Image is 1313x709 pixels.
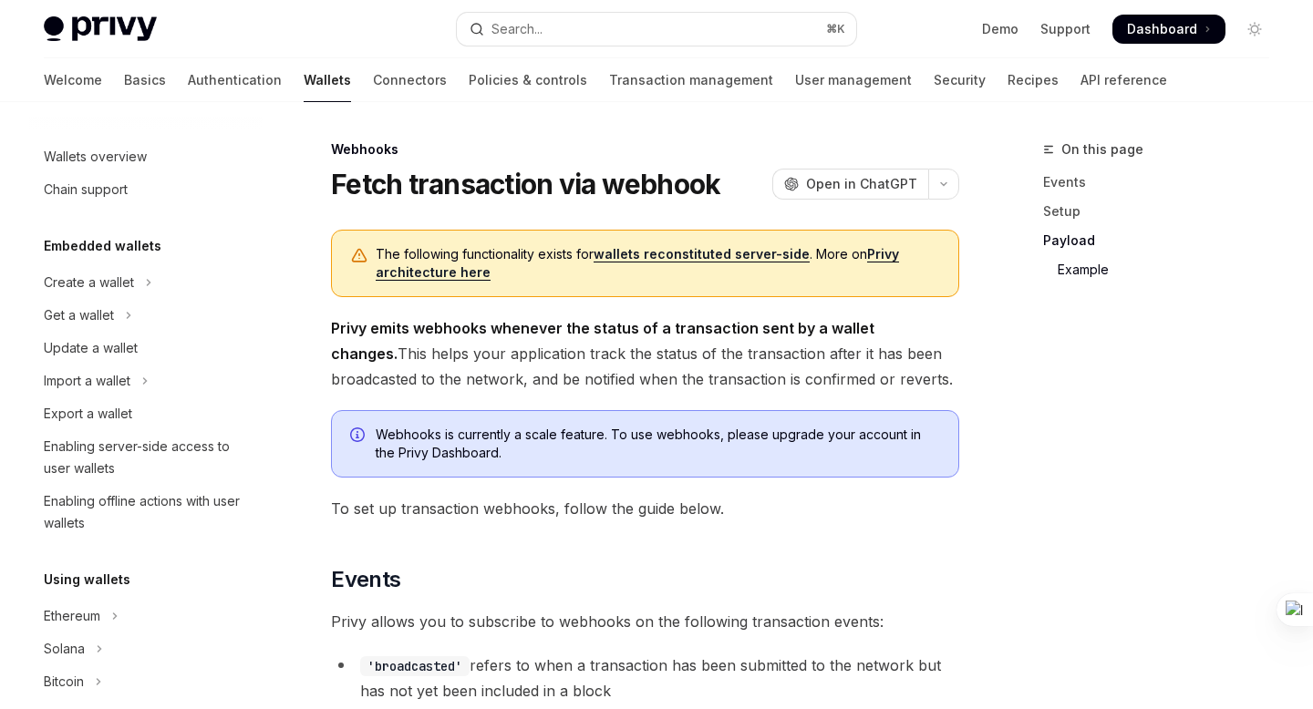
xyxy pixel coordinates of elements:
[469,58,587,102] a: Policies & controls
[44,436,252,479] div: Enabling server-side access to user wallets
[1043,197,1284,226] a: Setup
[1008,58,1059,102] a: Recipes
[44,370,130,392] div: Import a wallet
[331,565,400,594] span: Events
[1080,58,1167,102] a: API reference
[44,235,161,257] h5: Embedded wallets
[44,58,102,102] a: Welcome
[29,365,263,397] button: Toggle Import a wallet section
[1061,139,1143,160] span: On this page
[376,426,940,462] span: Webhooks is currently a scale feature. To use webhooks, please upgrade your account in the Privy ...
[44,569,130,591] h5: Using wallets
[331,319,874,363] strong: Privy emits webhooks whenever the status of a transaction sent by a wallet changes.
[806,175,917,193] span: Open in ChatGPT
[29,430,263,485] a: Enabling server-side access to user wallets
[826,22,845,36] span: ⌘ K
[1127,20,1197,38] span: Dashboard
[29,485,263,539] a: Enabling offline actions with user wallets
[44,272,134,293] div: Create a wallet
[1112,15,1225,44] a: Dashboard
[44,671,84,693] div: Bitcoin
[304,58,351,102] a: Wallets
[188,58,282,102] a: Authentication
[350,427,368,446] svg: Info
[795,58,912,102] a: User management
[594,246,810,262] a: wallets reconstituted server-side
[1043,168,1284,197] a: Events
[44,337,138,359] div: Update a wallet
[44,16,157,42] img: light logo
[44,146,147,168] div: Wallets overview
[29,140,263,173] a: Wallets overview
[457,13,855,46] button: Open search
[331,496,959,521] span: To set up transaction webhooks, follow the guide below.
[350,247,368,265] svg: Warning
[934,58,986,102] a: Security
[982,20,1018,38] a: Demo
[1043,255,1284,284] a: Example
[772,169,928,200] button: Open in ChatGPT
[29,397,263,430] a: Export a wallet
[1043,226,1284,255] a: Payload
[491,18,543,40] div: Search...
[1040,20,1091,38] a: Support
[331,168,720,200] h1: Fetch transaction via webhook
[331,609,959,634] span: Privy allows you to subscribe to webhooks on the following transaction events:
[29,600,263,632] button: Toggle Ethereum section
[44,179,128,200] div: Chain support
[29,632,263,665] button: Toggle Solana section
[44,403,132,425] div: Export a wallet
[1240,15,1269,44] button: Toggle dark mode
[29,665,263,698] button: Toggle Bitcoin section
[331,140,959,159] div: Webhooks
[29,266,263,299] button: Toggle Create a wallet section
[44,304,114,326] div: Get a wallet
[609,58,773,102] a: Transaction management
[44,638,85,660] div: Solana
[331,315,959,392] span: This helps your application track the status of the transaction after it has been broadcasted to ...
[44,605,100,627] div: Ethereum
[29,299,263,332] button: Toggle Get a wallet section
[373,58,447,102] a: Connectors
[44,490,252,534] div: Enabling offline actions with user wallets
[124,58,166,102] a: Basics
[29,332,263,365] a: Update a wallet
[376,245,940,282] span: The following functionality exists for . More on
[29,173,263,206] a: Chain support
